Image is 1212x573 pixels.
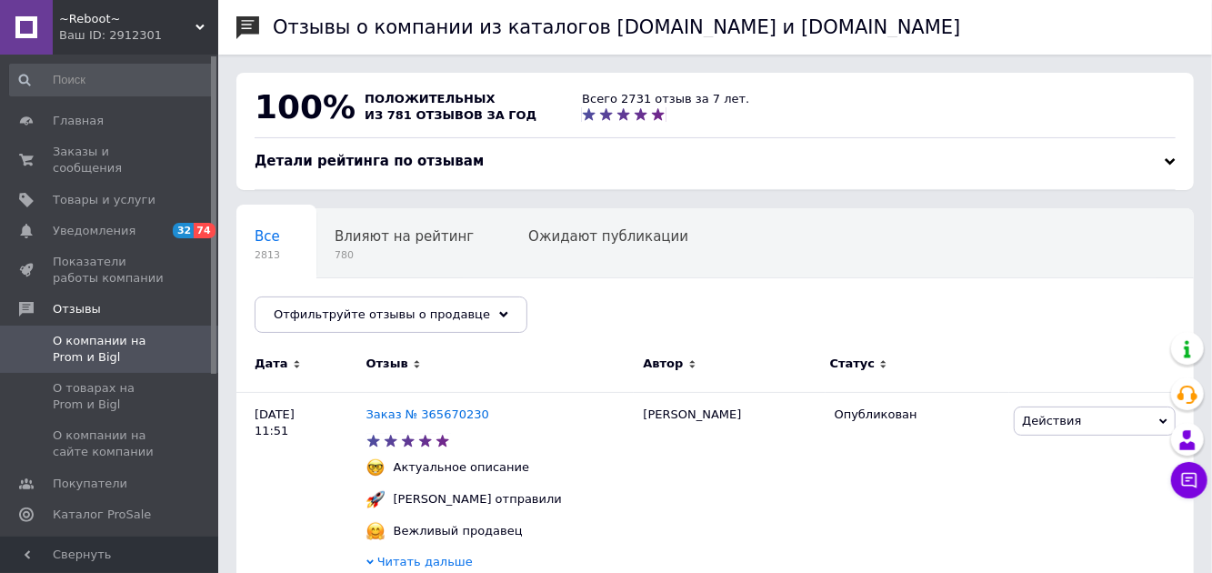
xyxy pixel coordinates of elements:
[366,407,489,421] a: Заказ № 365670230
[255,152,1176,171] div: Детали рейтинга по отзывам
[53,192,155,208] span: Товары и услуги
[335,228,474,245] span: Влияют на рейтинг
[59,27,218,44] div: Ваш ID: 2912301
[643,356,683,372] span: Автор
[255,248,280,262] span: 2813
[365,108,536,122] span: из 781 отзывов за год
[53,113,104,129] span: Главная
[1022,414,1081,427] span: Действия
[366,522,385,540] img: :hugging_face:
[389,491,566,508] div: [PERSON_NAME] отправили
[9,64,215,96] input: Поиск
[255,228,280,245] span: Все
[582,91,749,107] div: Всего 2731 отзыв за 7 лет.
[53,333,168,366] span: О компании на Prom и Bigl
[273,16,961,38] h1: Отзывы о компании из каталогов [DOMAIN_NAME] и [DOMAIN_NAME]
[173,223,194,238] span: 32
[236,278,488,347] div: Опубликованы без комментария
[528,228,688,245] span: Ожидают публикации
[255,297,452,314] span: Опубликованы без комме...
[366,458,385,477] img: :nerd_face:
[365,92,495,106] span: положительных
[255,88,356,126] span: 100%
[274,307,490,321] span: Отфильтруйте отзывы о продавце
[59,11,195,27] span: ~Reboot~
[255,356,288,372] span: Дата
[53,144,168,176] span: Заказы и сообщения
[389,459,535,476] div: Актуальное описание
[389,523,527,539] div: Вежливый продавец
[1171,462,1207,498] button: Чат с покупателем
[53,380,168,413] span: О товарах на Prom и Bigl
[255,153,484,169] span: Детали рейтинга по отзывам
[53,223,135,239] span: Уведомления
[53,507,151,523] span: Каталог ProSale
[53,254,168,286] span: Показатели работы компании
[377,555,473,568] span: Читать дальше
[366,356,408,372] span: Отзыв
[835,407,1001,423] div: Опубликован
[830,356,876,372] span: Статус
[335,248,474,262] span: 780
[53,301,101,317] span: Отзывы
[53,476,127,492] span: Покупатели
[194,223,215,238] span: 74
[53,427,168,460] span: О компании на сайте компании
[366,490,385,508] img: :rocket:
